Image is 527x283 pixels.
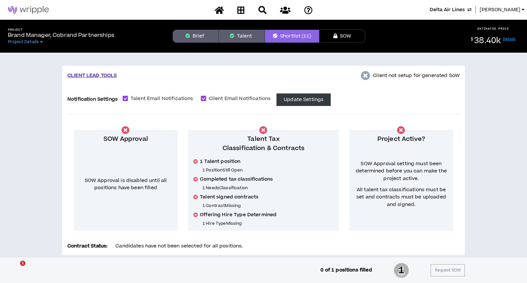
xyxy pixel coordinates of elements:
p: Brand Manager, Cobrand Partnerships [8,31,114,39]
span: Delta Air Lines [430,6,465,13]
span: Talent signed contracts [200,194,258,200]
button: Brief [173,30,219,43]
span: Offering Hire Type Determined [200,212,276,218]
button: Request SOW [431,264,465,276]
p: 1 Needs Classification [203,185,334,191]
button: Delta Air Lines [430,6,471,13]
p: Client not setup for generated SoW [373,72,460,79]
a: Details [503,37,516,41]
span: All talent tax classifications must be set and contracts must be uploaded and signed. [355,186,448,208]
span: Project Details [8,39,39,44]
button: Talent [219,30,265,43]
button: Update Settings [276,93,331,106]
span: 1 [394,262,409,279]
iframe: Intercom live chat [7,261,22,276]
span: Client Email Notifications [206,95,274,102]
p: SOW Approval [79,135,172,144]
p: 1 Hire Type Missing [203,221,334,226]
p: 1 Contract Missing [203,203,334,208]
span: SOW Approval setting must been determined before you can make the project active. [355,160,448,182]
h5: Project [8,28,114,32]
p: Contract Status: [67,243,108,250]
p: 1 Position Still Open [203,167,334,173]
span: [PERSON_NAME] [480,6,520,13]
span: Completed tax classifications [200,176,273,183]
button: Shortlist (11) [265,30,319,43]
sup: $ [471,37,473,42]
p: Project Active? [355,135,448,144]
p: Talent Tax Classification & Contracts [193,135,334,153]
span: Candidates have not been selected for all positions. [115,243,243,249]
span: 1 [20,261,25,266]
span: SOW Approval is disabled until all positions have been filled [85,177,167,191]
span: Talent Email Notifications [128,95,196,102]
p: ESTIMATED PRICE [477,27,509,31]
p: 0 of 1 positions filled [321,267,372,274]
button: SOW [319,30,365,43]
label: Notification Settings [67,93,118,105]
span: 38.40k [474,35,501,46]
p: CLIENT LEAD TOOLS [67,72,117,79]
span: 1 Talent position [200,158,240,165]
